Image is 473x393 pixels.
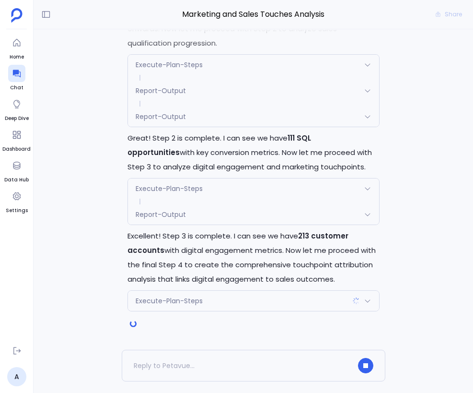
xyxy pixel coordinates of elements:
span: Marketing and Sales Touches Analysis [132,8,374,21]
a: Settings [6,188,28,214]
a: Dashboard [2,126,31,153]
a: Data Hub [4,157,29,184]
span: Dashboard [2,145,31,153]
span: Settings [6,207,28,214]
span: Report-Output [136,210,186,219]
span: Home [8,53,25,61]
a: Deep Dive [5,95,29,122]
a: A [7,367,26,386]
span: Execute-Plan-Steps [136,296,203,306]
img: petavue logo [11,8,23,23]
span: Execute-Plan-Steps [136,60,203,70]
span: Chat [8,84,25,92]
a: Home [8,34,25,61]
a: Chat [8,65,25,92]
span: Report-Output [136,112,186,121]
span: Data Hub [4,176,29,184]
p: Great! Step 2 is complete. I can see we have with key conversion metrics. Now let me proceed with... [127,131,380,174]
p: Excellent! Step 3 is complete. I can see we have with digital engagement metrics. Now let me proc... [127,229,380,286]
span: Deep Dive [5,115,29,122]
span: Execute-Plan-Steps [136,184,203,193]
span: Report-Output [136,86,186,95]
